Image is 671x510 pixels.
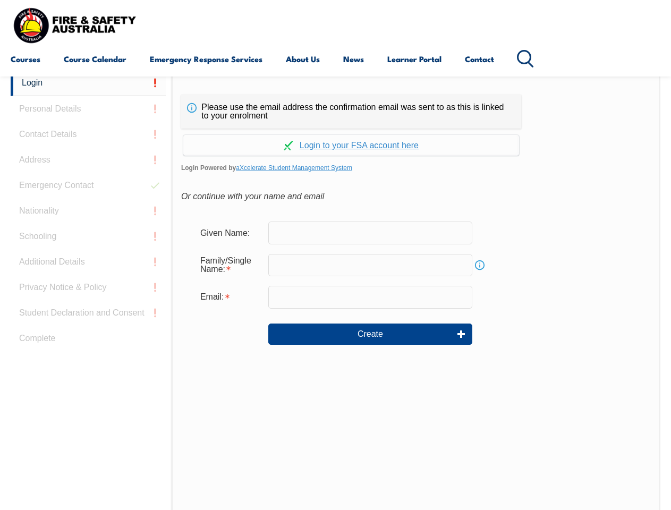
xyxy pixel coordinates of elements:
[64,46,126,72] a: Course Calendar
[150,46,262,72] a: Emergency Response Services
[181,189,651,205] div: Or continue with your name and email
[181,95,521,129] div: Please use the email address the confirmation email was sent to as this is linked to your enrolment
[268,324,472,345] button: Create
[387,46,441,72] a: Learner Portal
[472,258,487,273] a: Info
[11,70,166,96] a: Login
[181,160,651,176] span: Login Powered by
[284,141,293,150] img: Log in withaxcelerate
[343,46,364,72] a: News
[236,164,352,172] a: aXcelerate Student Management System
[465,46,494,72] a: Contact
[192,223,268,243] div: Given Name:
[11,46,40,72] a: Courses
[192,287,268,307] div: Email is required.
[192,251,268,279] div: Family/Single Name is required.
[286,46,320,72] a: About Us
